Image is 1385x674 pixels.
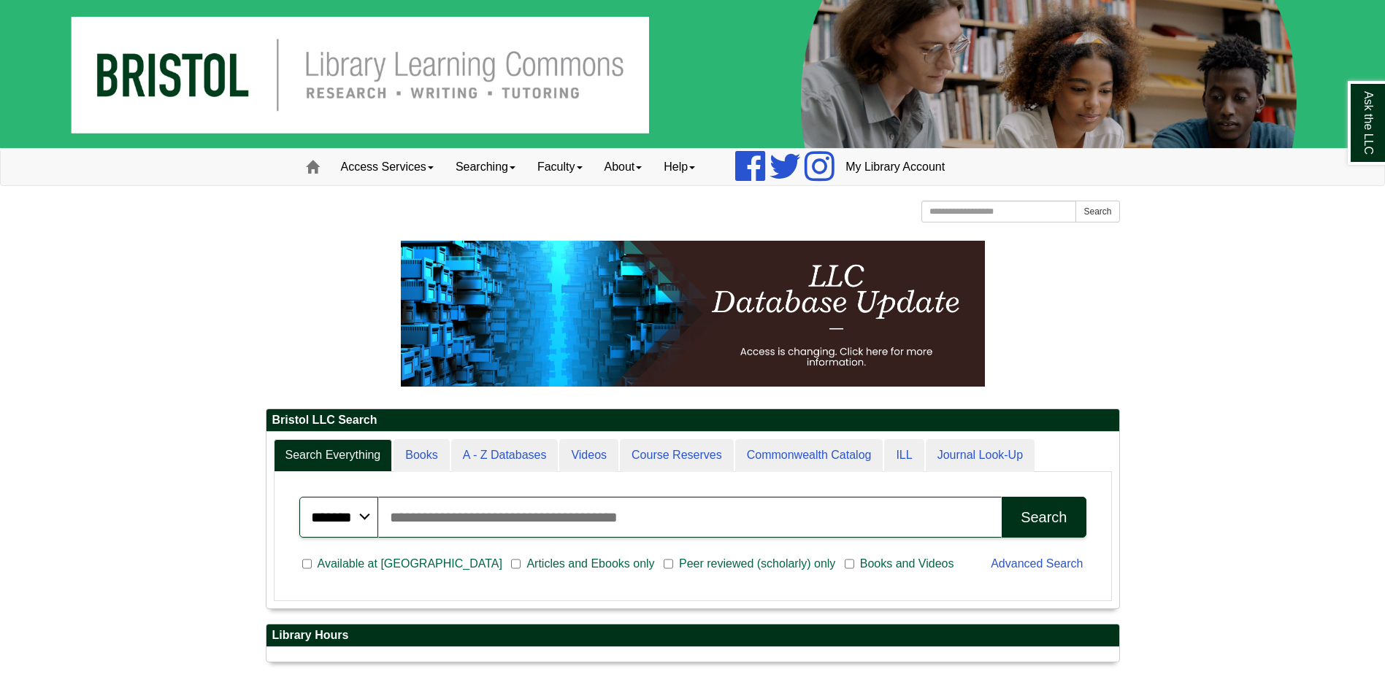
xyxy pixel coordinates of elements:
[526,149,594,185] a: Faculty
[594,149,653,185] a: About
[620,439,734,472] a: Course Reserves
[302,557,312,570] input: Available at [GEOGRAPHIC_DATA]
[673,555,841,573] span: Peer reviewed (scholarly) only
[926,439,1035,472] a: Journal Look-Up
[1021,509,1067,526] div: Search
[559,439,618,472] a: Videos
[274,439,393,472] a: Search Everything
[854,555,960,573] span: Books and Videos
[330,149,445,185] a: Access Services
[884,439,924,472] a: ILL
[312,555,508,573] span: Available at [GEOGRAPHIC_DATA]
[266,624,1119,647] h2: Library Hours
[445,149,526,185] a: Searching
[835,149,956,185] a: My Library Account
[991,557,1083,570] a: Advanced Search
[266,409,1119,432] h2: Bristol LLC Search
[735,439,883,472] a: Commonwealth Catalog
[451,439,559,472] a: A - Z Databases
[653,149,706,185] a: Help
[394,439,449,472] a: Books
[1002,497,1086,538] button: Search
[845,557,854,570] input: Books and Videos
[664,557,673,570] input: Peer reviewed (scholarly) only
[521,555,660,573] span: Articles and Ebooks only
[511,557,521,570] input: Articles and Ebooks only
[1075,201,1119,222] button: Search
[401,241,985,387] img: HTML tutorial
